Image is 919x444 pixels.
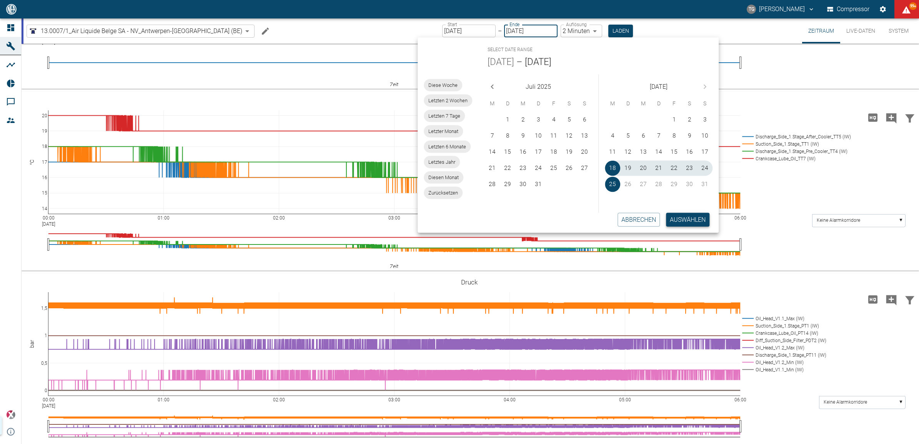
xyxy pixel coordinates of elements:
span: Montag [606,96,619,111]
div: Diesen Monat [424,171,463,183]
span: Zurücksetzen [424,189,463,197]
p: – [498,27,502,35]
button: [DATE] [488,56,514,68]
span: 99+ [909,2,917,10]
button: 20 [577,145,592,160]
text: Keine Alarmkorridore [817,218,860,223]
button: Laden [608,25,633,37]
span: Freitag [547,96,561,111]
span: Sonntag [578,96,591,111]
button: 10 [697,128,713,144]
button: 11 [546,128,561,144]
button: 8 [500,128,515,144]
span: Samstag [683,96,696,111]
span: 13.0007/1_Air Liquide Belge SA - NV_Antwerpen-[GEOGRAPHIC_DATA] (BE) [41,27,242,35]
button: 30 [515,177,531,192]
span: Mittwoch [516,96,530,111]
button: Machine bearbeiten [258,23,273,39]
span: Donnerstag [652,96,666,111]
button: 26 [561,161,577,176]
div: Zurücksetzen [424,186,463,199]
button: 12 [561,128,577,144]
span: Letzten 7 Tage [424,112,465,120]
span: Hohe Auflösung [864,113,882,121]
button: 23 [682,161,697,176]
button: 1 [500,112,515,128]
button: 23 [515,161,531,176]
span: Donnerstag [531,96,545,111]
button: 4 [546,112,561,128]
h5: – [514,56,525,68]
button: 21 [484,161,500,176]
button: 13 [577,128,592,144]
button: 16 [515,145,531,160]
button: Daten filtern [901,289,919,309]
button: 15 [500,145,515,160]
button: Live-Daten [840,18,881,43]
button: 3 [531,112,546,128]
div: Letzten 6 Monate [424,140,471,153]
button: 21 [651,161,666,176]
button: 14 [651,145,666,160]
label: Ende [509,21,519,28]
a: 13.0007/1_Air Liquide Belge SA - NV_Antwerpen-[GEOGRAPHIC_DATA] (BE) [28,27,242,36]
button: Einstellungen [876,2,890,16]
button: 14 [484,145,500,160]
button: 6 [636,128,651,144]
span: Diesen Monat [424,174,463,181]
button: 12 [620,145,636,160]
button: Previous month [484,79,500,94]
span: Dienstag [621,96,635,111]
button: Kommentar hinzufügen [882,289,901,309]
button: 22 [500,161,515,176]
button: Abbrechen [618,213,660,226]
button: 6 [577,112,592,128]
button: [DATE] [525,56,551,68]
button: 7 [651,128,666,144]
div: Letzten 2 Wochen [424,94,472,106]
button: 11 [605,145,620,160]
span: Mittwoch [636,96,650,111]
span: [DATE] [650,81,668,92]
button: thomas.gregoir@neuman-esser.com [746,2,816,16]
button: 19 [620,161,636,176]
button: 9 [515,128,531,144]
button: 13 [636,145,651,160]
button: Auswählen [666,213,709,226]
button: Daten filtern [901,108,919,128]
span: Freitag [667,96,681,111]
button: 31 [531,177,546,192]
button: 19 [561,145,577,160]
button: 18 [605,161,620,176]
button: 7 [484,128,500,144]
span: Hohe Auflösung [864,295,882,303]
button: 5 [620,128,636,144]
span: Select date range [488,44,533,56]
button: 1 [666,112,682,128]
span: Juli 2025 [526,81,551,92]
button: Zeitraum [802,18,840,43]
button: 24 [531,161,546,176]
input: DD.MM.YYYY [442,25,496,37]
span: Letzter Monat [424,128,463,135]
span: Montag [485,96,499,111]
button: Kommentar hinzufügen [882,108,901,128]
button: 25 [605,177,620,192]
label: Auflösung [566,21,587,28]
button: 28 [484,177,500,192]
button: 3 [697,112,713,128]
span: Letzten 6 Monate [424,143,471,151]
button: System [881,18,916,43]
button: 10 [531,128,546,144]
button: 8 [666,128,682,144]
span: Diese Woche [424,81,462,89]
button: 18 [546,145,561,160]
button: 29 [500,177,515,192]
button: 5 [561,112,577,128]
img: Xplore Logo [6,410,15,419]
span: Sonntag [698,96,712,111]
button: 17 [697,145,713,160]
button: 25 [546,161,561,176]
